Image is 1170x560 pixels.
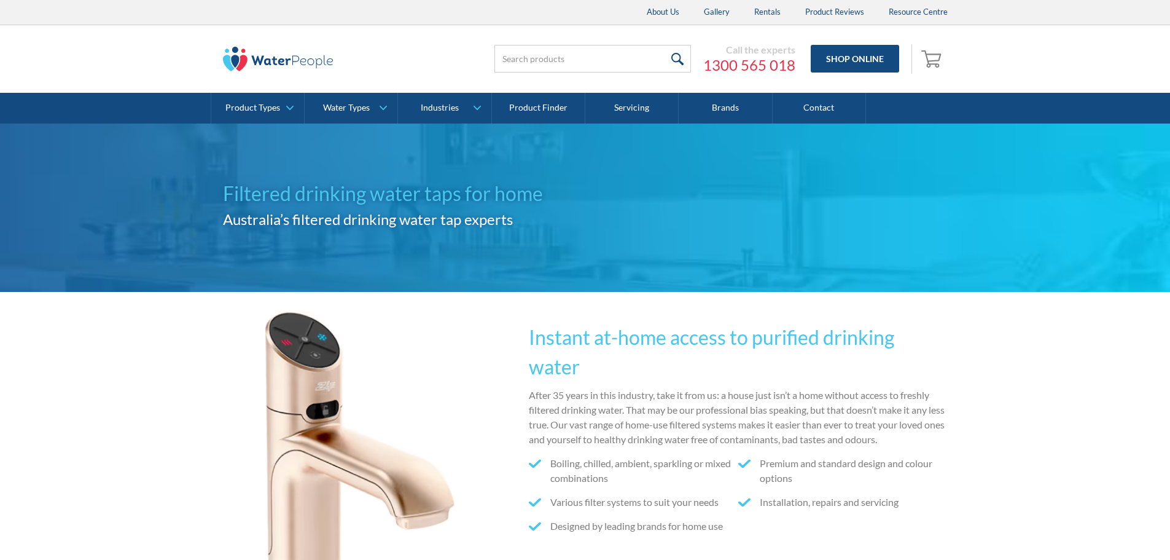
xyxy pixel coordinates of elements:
[921,49,945,68] img: shopping cart
[529,323,948,382] h2: Instant at-home access to purified drinking water
[679,93,772,124] a: Brands
[918,44,948,74] a: Open cart
[703,44,795,56] div: Call the experts
[225,103,280,113] div: Product Types
[323,103,370,113] div: Water Types
[305,93,397,124] a: Water Types
[585,93,679,124] a: Servicing
[529,456,738,486] li: Boiling, chilled, ambient, sparkling or mixed combinations
[773,93,866,124] a: Contact
[703,56,795,74] a: 1300 565 018
[211,93,304,124] a: Product Types
[492,93,585,124] a: Product Finder
[529,519,738,534] li: Designed by leading brands for home use
[738,456,948,486] li: Premium and standard design and colour options
[421,103,459,113] div: Industries
[529,495,738,510] li: Various filter systems to suit your needs
[223,179,585,208] h1: Filtered drinking water taps for home
[223,208,585,231] h2: Australia’s filtered drinking water tap experts
[529,388,948,447] p: After 35 years in this industry, take it from us: a house just isn’t a home without access to fre...
[738,495,948,510] li: Installation, repairs and servicing
[811,45,899,73] a: Shop Online
[398,93,491,124] a: Industries
[223,47,333,71] img: The Water People
[494,45,691,73] input: Search products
